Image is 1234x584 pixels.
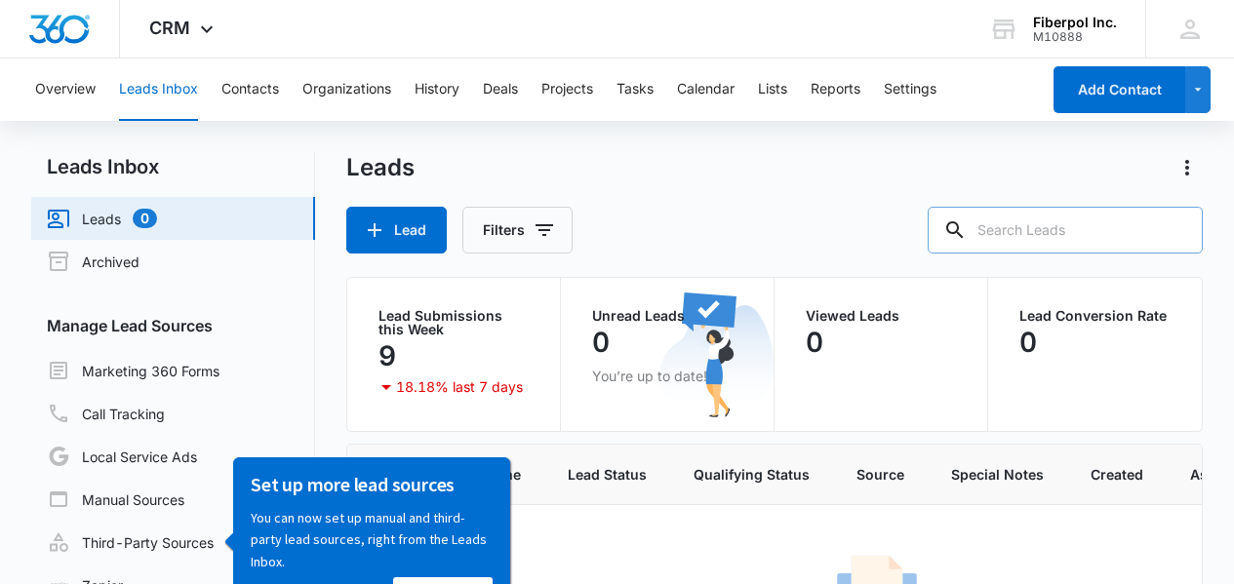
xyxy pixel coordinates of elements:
a: Archived [47,250,139,273]
span: Special Notes [951,464,1044,485]
a: Leads0 [47,207,157,230]
button: Calendar [677,58,735,121]
h1: Leads [346,153,415,182]
a: Third-Party Sources [47,530,214,554]
div: account name [1033,15,1117,30]
button: Projects [541,58,593,121]
button: Actions [1172,152,1203,183]
button: Overview [35,58,96,121]
p: Lead Submissions this Week [378,309,529,336]
h2: Leads Inbox [31,152,315,181]
h3: Set up more lead sources [32,15,274,40]
a: Call Tracking [47,402,165,425]
button: History [415,58,459,121]
div: account id [1033,30,1117,44]
button: Tasks [617,58,654,121]
p: Unread Leads [592,309,742,323]
button: Lead [346,207,447,253]
button: Contacts [221,58,279,121]
p: You can now set up manual and third-party lead sources, right from the Leads Inbox. [32,50,274,115]
p: 0 [806,327,823,358]
span: CRM [149,18,190,38]
p: 9 [378,340,396,371]
a: Manual Sources [47,487,184,511]
a: Hide these tips [32,129,108,142]
p: Lead Conversion Rate [1019,309,1171,323]
p: 0 [592,327,610,358]
button: Add Contact [1054,66,1185,113]
a: Local Service Ads [47,445,197,468]
button: Settings [884,58,936,121]
button: Lists [758,58,787,121]
p: 18.18% last 7 days [396,380,523,394]
span: Qualifying Status [694,464,810,485]
a: Marketing 360 Forms [47,359,219,382]
button: Reports [811,58,860,121]
span: ⊘ [32,129,41,142]
span: Source [856,464,904,485]
p: Viewed Leads [806,309,956,323]
button: Filters [462,207,573,253]
button: Organizations [302,58,391,121]
span: Lead Status [568,464,647,485]
p: You’re up to date! [592,366,742,386]
h3: Manage Lead Sources [31,314,315,337]
button: Leads Inbox [119,58,198,121]
span: Created [1091,464,1143,485]
p: 0 [1019,327,1037,358]
input: Search Leads [928,207,1203,253]
a: Learn More [175,120,274,148]
button: Deals [483,58,518,121]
